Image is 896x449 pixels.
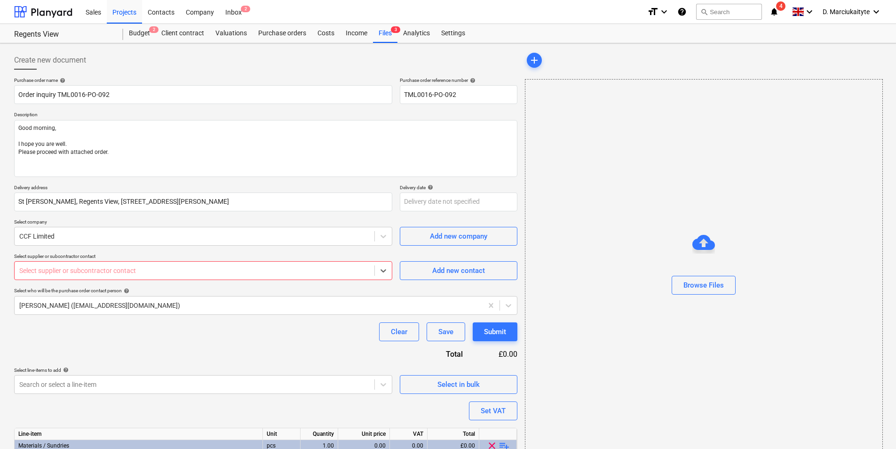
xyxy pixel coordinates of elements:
[123,24,156,43] div: Budget
[263,428,301,440] div: Unit
[469,401,517,420] button: Set VAT
[696,4,762,20] button: Search
[776,1,785,11] span: 4
[18,442,69,449] span: Materials / Sundries
[871,6,882,17] i: keyboard_arrow_down
[473,322,517,341] button: Submit
[700,8,708,16] span: search
[14,112,517,120] p: Description
[241,6,250,12] span: 2
[484,326,506,338] div: Submit
[340,24,373,43] a: Income
[14,288,517,294] div: Select who will be the purchase order contact person
[672,276,736,295] button: Browse Files
[438,326,453,338] div: Save
[253,24,312,43] a: Purchase orders
[210,24,253,43] a: Valuations
[122,288,129,294] span: help
[14,30,112,40] div: Regents View
[14,253,392,261] p: Select supplier or subcontractor contact
[15,428,263,440] div: Line-item
[468,78,476,83] span: help
[400,375,517,394] button: Select in bulk
[400,261,517,280] button: Add new contact
[823,8,870,16] span: D. Marciukaityte
[400,192,517,211] input: Delivery date not specified
[391,26,400,33] span: 3
[647,6,658,17] i: format_size
[14,367,392,373] div: Select line-items to add
[373,24,397,43] a: Files3
[312,24,340,43] a: Costs
[14,184,392,192] p: Delivery address
[658,6,670,17] i: keyboard_arrow_down
[395,349,478,360] div: Total
[400,227,517,246] button: Add new company
[390,428,428,440] div: VAT
[391,326,407,338] div: Clear
[301,428,338,440] div: Quantity
[436,24,471,43] a: Settings
[683,279,724,291] div: Browse Files
[426,184,433,190] span: help
[58,78,65,83] span: help
[529,55,540,66] span: add
[481,405,506,417] div: Set VAT
[437,378,480,391] div: Select in bulk
[400,85,517,104] input: Reference number
[156,24,210,43] a: Client contract
[14,85,392,104] input: Document name
[338,428,390,440] div: Unit price
[769,6,779,17] i: notifications
[400,184,517,191] div: Delivery date
[14,77,392,83] div: Purchase order name
[379,322,419,341] button: Clear
[123,24,156,43] a: Budget2
[14,120,517,177] textarea: Good morning, I hope you are well. Please proceed with attached order.
[149,26,159,33] span: 2
[14,55,86,66] span: Create new document
[397,24,436,43] a: Analytics
[14,192,392,211] input: Delivery address
[400,77,517,83] div: Purchase order reference number
[430,230,487,242] div: Add new company
[61,367,69,373] span: help
[428,428,479,440] div: Total
[14,219,392,227] p: Select company
[432,265,485,277] div: Add new contact
[804,6,815,17] i: keyboard_arrow_down
[427,322,465,341] button: Save
[677,6,687,17] i: Knowledge base
[478,349,517,360] div: £0.00
[373,24,397,43] div: Files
